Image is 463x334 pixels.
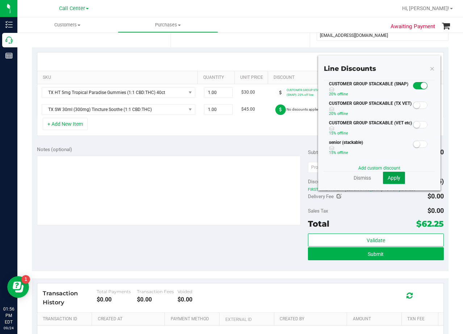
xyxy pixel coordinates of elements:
[329,87,412,92] span: Discount can be combined with other discounts
[42,87,195,98] span: NO DATA FOUND
[43,118,88,130] button: + Add New Item
[388,175,400,181] span: Apply
[329,130,412,137] p: off
[241,106,255,113] span: $45.00
[329,92,336,97] span: 20%
[280,316,344,322] a: Created By
[178,296,218,303] div: $0.00
[308,175,329,188] span: Discounts
[137,296,178,303] div: $0.00
[402,5,449,11] span: Hi, [PERSON_NAME]!
[241,89,255,96] span: $30.00
[17,17,118,33] a: Customers
[204,104,232,115] input: 1.00
[329,150,412,156] p: off
[17,22,118,28] span: Customers
[219,313,274,326] th: External ID
[308,208,328,214] span: Sales Tax
[329,91,412,98] p: off
[343,150,348,155] span: line
[137,289,178,294] div: Transaction Fees
[97,296,137,303] div: $0.00
[274,75,331,81] a: Discount
[391,22,435,31] span: Awaiting Payment
[407,316,435,322] a: Txn Fee
[308,219,329,229] span: Total
[329,131,336,136] span: 15%
[368,251,384,257] span: Submit
[43,316,89,322] a: Transaction ID
[343,111,348,116] span: line
[383,172,405,184] button: Apply
[329,150,336,155] span: 15%
[324,139,412,159] div: senior (stackable)
[343,92,348,97] span: line
[5,37,13,44] inline-svg: Call Center
[308,247,443,260] button: Submit
[42,104,186,115] span: TX SW 30ml (300mg) Tincture Soothe (1:1 CBD:THC)
[37,146,72,152] span: Notes (optional)
[42,104,195,115] span: NO DATA FOUND
[287,88,329,97] span: CUSTOMER GROUP STACKABLE (SNAP): 20% off line
[7,276,29,298] iframe: Resource center
[427,192,444,200] span: $0.00
[427,207,444,214] span: $0.00
[353,316,399,322] a: Amount
[308,234,443,247] button: Validate
[3,306,14,325] p: 01:56 PM EDT
[324,120,412,139] div: CUSTOMER GROUP STACKABLE (VET etc)
[358,166,400,171] a: Add custom discount
[329,111,412,117] p: off
[324,81,412,100] div: CUSTOMER GROUP STACKABLE (SNAP)
[118,22,218,28] span: Purchases
[329,111,336,116] span: 20%
[59,5,85,12] span: Call Center
[21,275,30,284] iframe: Resource center unread badge
[287,107,320,111] span: No discounts applied
[204,87,232,98] input: 1.00
[337,194,342,199] i: Edit Delivery Fee
[308,149,326,155] span: Subtotal
[171,316,217,322] a: Payment Method
[3,325,14,331] p: 09/24
[5,52,13,59] inline-svg: Reports
[240,75,265,81] a: Unit Price
[98,316,162,322] a: Created At
[367,237,385,243] span: Validate
[308,162,364,173] input: Promo Code
[354,174,371,181] a: Dismiss
[308,187,443,192] span: FIRST TIME PATIENT [GEOGRAPHIC_DATA]: 15% off purchase
[178,289,218,294] div: Voided
[324,65,376,73] span: Line Discounts
[329,146,412,151] span: Discount can be combined with other discounts
[203,75,231,81] a: Quantity
[343,131,348,136] span: line
[42,87,186,98] span: TX HT 5mg Tropical Paradise Gummies (1:1 CBD:THC) 40ct
[416,219,444,229] span: $62.25
[329,107,412,112] span: Discount can be combined with other discounts
[97,289,137,294] div: Total Payments
[5,21,13,28] inline-svg: Inventory
[308,193,334,199] span: Delivery Fee
[118,17,218,33] a: Purchases
[329,126,412,131] span: Discount can be combined with other discounts
[324,100,412,120] div: CUSTOMER GROUP STACKABLE (TX VET)
[43,75,195,81] a: SKU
